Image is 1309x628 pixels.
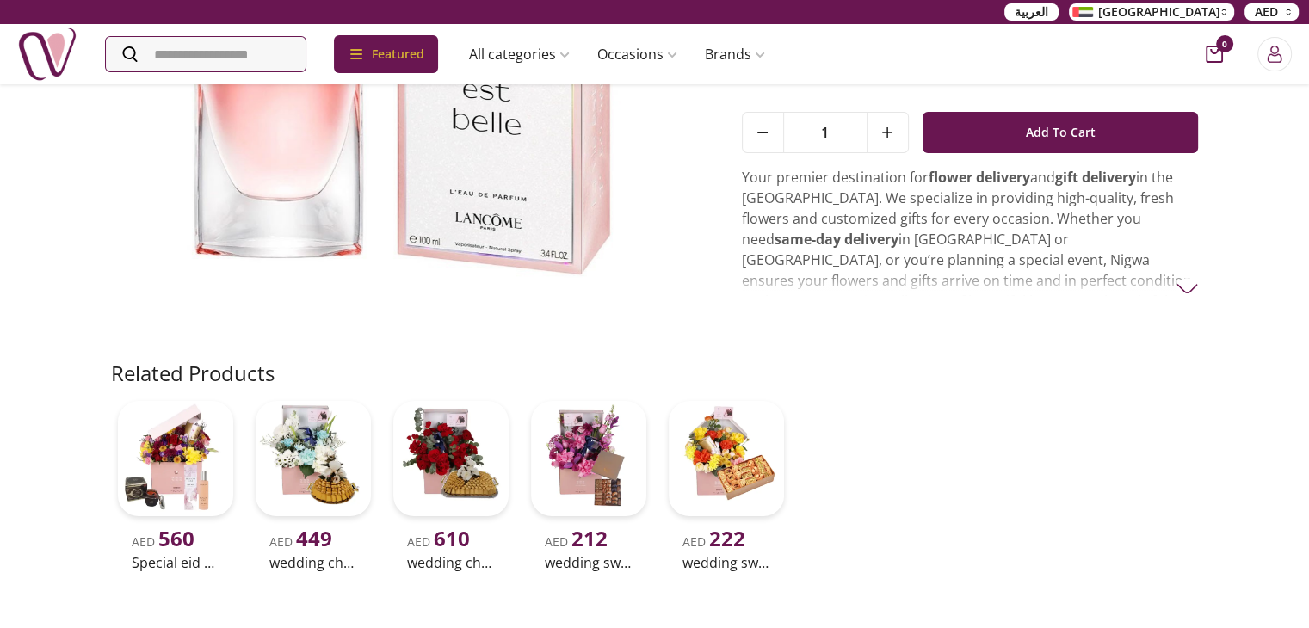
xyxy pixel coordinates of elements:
img: arrow [1176,278,1198,299]
span: AED [407,533,470,550]
a: uae-gifts-Special Eid Gift for women 14AED 560Special eid gift for women 14 [111,394,240,576]
img: Arabic_dztd3n.png [1072,7,1093,17]
img: uae-gifts-wedding Chocolate 4 [256,401,371,516]
span: Add To Cart [1026,117,1096,148]
h2: wedding sweets 30 [682,552,770,573]
h2: Special eid gift for women 14 [132,552,219,573]
span: 610 [434,524,470,552]
span: العربية [1015,3,1048,21]
span: 212 [571,524,608,552]
span: 0 [1216,35,1233,52]
h2: Related Products [111,360,275,387]
span: [GEOGRAPHIC_DATA] [1098,3,1220,21]
span: 560 [158,524,194,552]
h2: wedding chocolate 4 [269,552,357,573]
strong: flower delivery [929,168,1030,187]
a: uae-gifts-wedding Chocolate 6AED 610wedding chocolate 6 [386,394,516,576]
div: Featured [334,35,438,73]
a: All categories [455,37,583,71]
button: cart-button [1206,46,1223,63]
span: 1 [784,113,867,152]
strong: gift delivery [1055,168,1136,187]
span: 222 [709,524,745,552]
a: uae-gifts-wedding Sweets 26AED 212wedding sweets 26 [524,394,653,576]
span: AED [132,533,194,550]
p: Your premier destination for and in the [GEOGRAPHIC_DATA]. We specialize in providing high-qualit... [742,167,1199,394]
img: uae-gifts-wedding Sweets 30 [669,401,784,516]
button: AED [1244,3,1299,21]
a: uae-gifts-wedding Chocolate 4AED 449wedding chocolate 4 [249,394,378,576]
strong: same-day delivery [775,230,898,249]
button: Login [1257,37,1292,71]
h2: wedding chocolate 6 [407,552,495,573]
span: AED [269,533,332,550]
a: Brands [691,37,779,71]
a: uae-gifts-wedding Sweets 30AED 222wedding sweets 30 [662,394,791,576]
img: uae-gifts-Special Eid Gift for women 14 [118,401,233,516]
span: 449 [296,524,332,552]
span: AED [682,533,745,550]
img: uae-gifts-wedding Chocolate 6 [393,401,509,516]
img: uae-gifts-wedding Sweets 26 [531,401,646,516]
button: [GEOGRAPHIC_DATA] [1069,3,1234,21]
h2: wedding sweets 26 [545,552,633,573]
span: AED [545,533,608,550]
img: Nigwa-uae-gifts [17,24,77,84]
a: Occasions [583,37,691,71]
input: Search [106,37,306,71]
span: AED [1255,3,1278,21]
button: Add To Cart [923,112,1199,153]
